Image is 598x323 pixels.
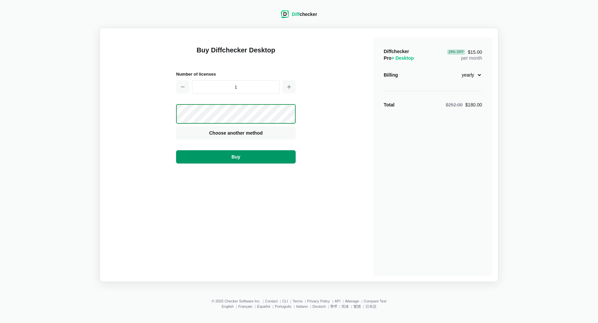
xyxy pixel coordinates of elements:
[257,304,270,308] a: Español
[208,130,264,136] span: Choose another method
[447,49,465,55] div: 29 % Off
[238,304,252,308] a: Français
[313,304,326,308] a: Deutsch
[446,102,463,107] span: $252.00
[446,101,482,108] div: $180.00
[192,80,280,94] input: 1
[335,299,341,303] a: API
[447,49,482,55] span: $15.00
[275,304,291,308] a: Português
[265,299,278,303] a: Contact
[281,10,289,18] img: Diffchecker logo
[212,299,265,303] li: © 2025 Checker Software Inc.
[230,154,242,160] span: Buy
[292,11,317,18] div: checker
[384,49,409,54] span: Diffchecker
[384,55,414,61] span: Pro
[364,299,386,303] a: Compare Text
[331,304,337,308] a: हिन्दी
[176,71,296,78] h2: Number of licenses
[293,299,303,303] a: Terms
[222,304,234,308] a: English
[307,299,330,303] a: Privacy Policy
[176,150,296,163] button: Buy
[296,304,308,308] a: Italiano
[391,55,414,61] span: + Desktop
[345,299,359,303] a: iManage
[365,304,376,308] a: 日本語
[292,12,299,17] span: Diff
[281,14,317,19] a: Diffchecker logoDiffchecker
[176,126,296,140] button: Choose another method
[282,299,288,303] a: CLI
[342,304,349,308] a: 简体
[384,102,394,107] strong: Total
[176,45,296,63] h1: Buy Diffchecker Desktop
[384,72,398,78] div: Billing
[353,304,361,308] a: 繁體
[447,48,482,61] div: per month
